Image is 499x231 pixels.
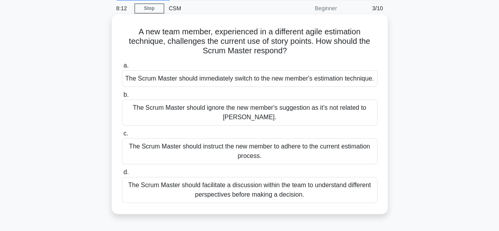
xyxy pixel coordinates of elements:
div: The Scrum Master should instruct the new member to adhere to the current estimation process. [122,138,378,164]
div: Beginner [273,0,342,16]
div: The Scrum Master should immediately switch to the new member's estimation technique. [122,70,378,87]
div: CSM [164,0,273,16]
div: The Scrum Master should facilitate a discussion within the team to understand different perspecti... [122,177,378,203]
div: The Scrum Master should ignore the new member's suggestion as it’s not related to [PERSON_NAME]. [122,100,378,126]
span: b. [123,91,129,98]
div: 8:12 [112,0,135,16]
span: d. [123,169,129,175]
div: 3/10 [342,0,388,16]
span: a. [123,62,129,69]
span: c. [123,130,128,137]
a: Stop [135,4,164,13]
h5: A new team member, experienced in a different agile estimation technique, challenges the current ... [121,27,378,56]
